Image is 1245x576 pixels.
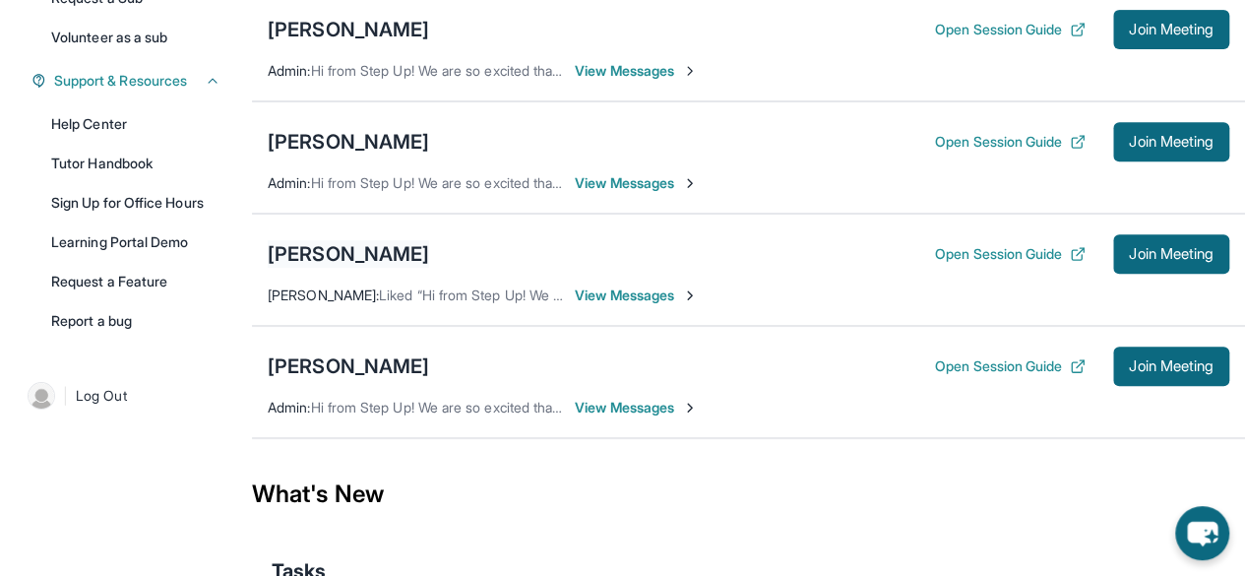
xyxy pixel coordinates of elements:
a: |Log Out [20,374,232,417]
span: Join Meeting [1129,360,1214,372]
span: | [63,384,68,408]
span: Admin : [268,399,310,416]
button: Join Meeting [1113,234,1229,274]
span: Admin : [268,62,310,79]
button: Join Meeting [1113,10,1229,49]
img: Chevron-Right [682,400,698,416]
span: Admin : [268,174,310,191]
button: Open Session Guide [935,244,1086,264]
button: Support & Resources [46,71,220,91]
span: Log Out [76,386,127,406]
a: Request a Feature [39,264,232,299]
span: Join Meeting [1129,248,1214,260]
span: View Messages [575,398,698,417]
a: Learning Portal Demo [39,224,232,260]
span: View Messages [575,286,698,305]
button: Join Meeting [1113,122,1229,161]
a: Volunteer as a sub [39,20,232,55]
div: What's New [252,451,1245,538]
div: [PERSON_NAME] [268,128,429,156]
button: Open Session Guide [935,132,1086,152]
span: View Messages [575,61,698,81]
button: chat-button [1175,506,1229,560]
img: user-img [28,382,55,410]
span: Join Meeting [1129,24,1214,35]
span: Join Meeting [1129,136,1214,148]
span: View Messages [575,173,698,193]
a: Help Center [39,106,232,142]
button: Open Session Guide [935,356,1086,376]
img: Chevron-Right [682,175,698,191]
img: Chevron-Right [682,288,698,303]
div: [PERSON_NAME] [268,240,429,268]
a: Sign Up for Office Hours [39,185,232,221]
span: [PERSON_NAME] : [268,287,379,303]
div: [PERSON_NAME] [268,16,429,43]
a: Report a bug [39,303,232,339]
button: Join Meeting [1113,347,1229,386]
a: Tutor Handbook [39,146,232,181]
div: [PERSON_NAME] [268,352,429,380]
span: Support & Resources [54,71,187,91]
img: Chevron-Right [682,63,698,79]
button: Open Session Guide [935,20,1086,39]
